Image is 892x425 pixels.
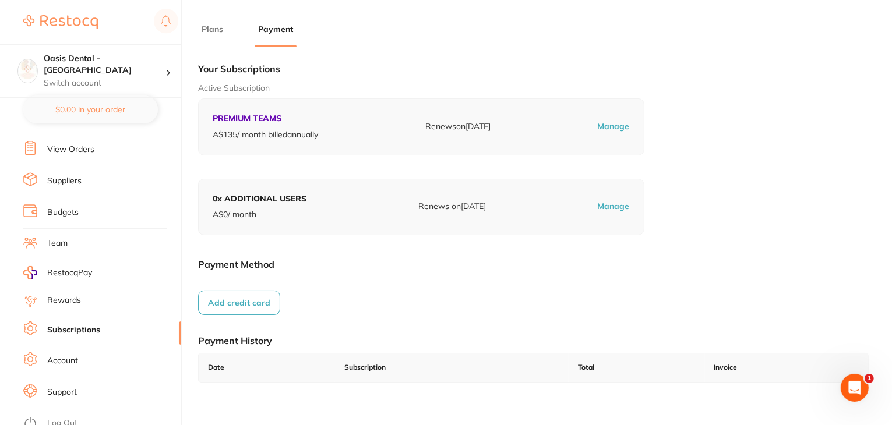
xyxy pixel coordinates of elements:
[23,15,98,29] img: Restocq Logo
[23,9,98,36] a: Restocq Logo
[47,175,82,187] a: Suppliers
[841,374,869,402] iframe: Intercom live chat
[865,374,874,383] span: 1
[705,353,868,382] td: Invoice
[598,201,630,212] p: Manage
[44,77,165,89] p: Switch account
[23,266,37,279] img: RestocqPay
[44,53,165,76] h4: Oasis Dental - Brighton
[198,258,869,270] h1: Payment Method
[598,121,630,133] p: Manage
[18,59,37,79] img: Oasis Dental - Brighton
[47,267,92,279] span: RestocqPay
[47,355,78,367] a: Account
[23,95,158,123] button: $0.00 in your order
[47,295,81,306] a: Rewards
[335,353,569,382] td: Subscription
[47,238,68,249] a: Team
[198,83,869,94] p: Active Subscription
[425,121,491,133] p: Renews on [DATE]
[198,291,280,315] button: Add credit card
[47,144,94,155] a: View Orders
[569,353,705,382] td: Total
[213,113,318,125] p: PREMIUM TEAMS
[198,24,227,35] button: Plans
[47,207,79,218] a: Budgets
[213,209,306,221] p: A$ 0 / month
[47,324,100,336] a: Subscriptions
[418,201,486,212] p: Renews on [DATE]
[198,63,869,75] h1: Your Subscriptions
[199,353,335,382] td: Date
[255,24,297,35] button: Payment
[213,193,306,205] p: 0 x ADDITIONAL USERS
[47,387,77,398] a: Support
[23,266,92,279] a: RestocqPay
[198,335,869,346] h1: Payment History
[213,129,318,141] p: A$ 135 / month billed annually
